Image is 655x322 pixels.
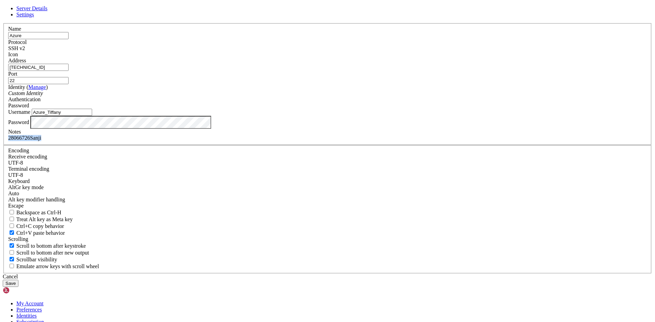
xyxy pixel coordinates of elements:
a: Server Details [16,5,47,11]
div: UTF-8 [8,172,647,178]
label: Controls how the Alt key is handled. Escape: Send an ESC prefix. 8-Bit: Add 128 to the typed char... [8,197,65,202]
label: Address [8,58,26,63]
div: Cancel [3,274,652,280]
label: If true, the backspace should send BS ('\x08', aka ^H). Otherwise the backspace key should send '... [8,210,61,215]
input: Treat Alt key as Meta key [10,217,14,221]
div: Escape [8,203,647,209]
label: Username [8,109,30,115]
a: Manage [28,84,46,90]
label: Keyboard [8,178,30,184]
label: Protocol [8,39,27,45]
input: Host Name or IP [8,64,69,71]
label: Icon [8,51,18,57]
span: Backspace as Ctrl-H [16,210,61,215]
img: Shellngn [3,287,42,294]
span: UTF-8 [8,160,23,166]
span: UTF-8 [8,172,23,178]
label: Set the expected encoding for data received from the host. If the encodings do not match, visual ... [8,184,44,190]
span: SSH v2 [8,45,25,51]
a: Identities [16,313,37,319]
a: Preferences [16,307,42,312]
span: Auto [8,190,19,196]
span: Scrollbar visibility [16,257,57,262]
label: The default terminal encoding. ISO-2022 enables character map translations (like graphics maps). ... [8,166,49,172]
label: Ctrl+V pastes if true, sends ^V to host if false. Ctrl+Shift+V sends ^V to host if true, pastes i... [8,230,65,236]
input: Server Name [8,32,69,39]
label: Set the expected encoding for data received from the host. If the encodings do not match, visual ... [8,154,47,159]
label: Identity [8,84,48,90]
label: The vertical scrollbar mode. [8,257,57,262]
span: Emulate arrow keys with scroll wheel [16,263,99,269]
input: Port Number [8,77,69,84]
button: Save [3,280,18,287]
i: Custom Identity [8,90,43,96]
label: Ctrl-C copies if true, send ^C to host if false. Ctrl-Shift-C sends ^C to host if true, copies if... [8,223,64,229]
a: My Account [16,301,44,306]
div: Password [8,103,647,109]
label: Whether to scroll to the bottom on any keystroke. [8,243,86,249]
input: Backspace as Ctrl-H [10,210,14,214]
span: Scroll to bottom after new output [16,250,89,256]
div: Auto [8,190,647,197]
span: Treat Alt key as Meta key [16,216,73,222]
input: Emulate arrow keys with scroll wheel [10,264,14,268]
label: Port [8,71,17,77]
span: Password [8,103,29,108]
label: Encoding [8,148,29,153]
div: 28066726Sanji [8,135,647,141]
label: Password [8,119,29,125]
div: Custom Identity [8,90,647,96]
label: Scroll to bottom after new output. [8,250,89,256]
label: Authentication [8,96,41,102]
label: Scrolling [8,236,28,242]
span: Escape [8,203,24,209]
span: Ctrl+C copy behavior [16,223,64,229]
input: Ctrl+V paste behavior [10,230,14,235]
div: SSH v2 [8,45,647,51]
label: When using the alternative screen buffer, and DECCKM (Application Cursor Keys) is active, mouse w... [8,263,99,269]
span: Ctrl+V paste behavior [16,230,65,236]
span: ( ) [27,84,48,90]
input: Login Username [32,109,92,116]
input: Scroll to bottom after keystroke [10,243,14,248]
label: Notes [8,129,21,135]
label: Whether the Alt key acts as a Meta key or as a distinct Alt key. [8,216,73,222]
a: Settings [16,12,34,17]
input: Scroll to bottom after new output [10,250,14,255]
div: UTF-8 [8,160,647,166]
input: Ctrl+C copy behavior [10,224,14,228]
label: Name [8,26,21,32]
input: Scrollbar visibility [10,257,14,261]
span: Scroll to bottom after keystroke [16,243,86,249]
